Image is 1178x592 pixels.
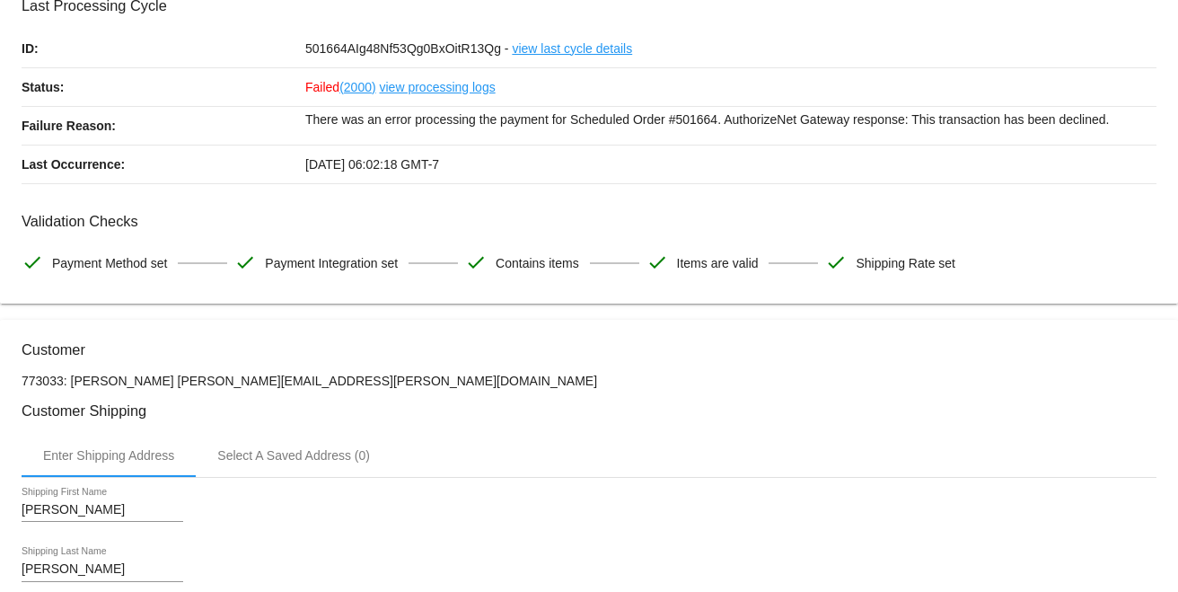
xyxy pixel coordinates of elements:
[52,244,167,282] span: Payment Method set
[305,157,439,172] span: [DATE] 06:02:18 GMT-7
[305,80,376,94] span: Failed
[305,41,508,56] span: 501664AIg48Nf53Qg0BxOitR13Qg -
[217,448,370,463] div: Select A Saved Address (0)
[512,30,632,67] a: view last cycle details
[22,146,305,183] p: Last Occurrence:
[22,562,183,577] input: Shipping Last Name
[22,341,1156,358] h3: Customer
[856,244,955,282] span: Shipping Rate set
[825,252,847,273] mat-icon: check
[496,244,579,282] span: Contains items
[22,68,305,106] p: Status:
[339,68,375,106] a: (2000)
[22,30,305,67] p: ID:
[43,448,174,463] div: Enter Shipping Address
[22,374,1156,388] p: 773033: [PERSON_NAME] [PERSON_NAME][EMAIL_ADDRESS][PERSON_NAME][DOMAIN_NAME]
[677,244,759,282] span: Items are valid
[234,252,256,273] mat-icon: check
[22,213,1156,230] h3: Validation Checks
[465,252,487,273] mat-icon: check
[380,68,496,106] a: view processing logs
[22,503,183,517] input: Shipping First Name
[22,107,305,145] p: Failure Reason:
[265,244,398,282] span: Payment Integration set
[22,402,1156,420] h3: Customer Shipping
[305,107,1156,132] p: There was an error processing the payment for Scheduled Order #501664. AuthorizeNet Gateway respo...
[22,252,43,273] mat-icon: check
[646,252,668,273] mat-icon: check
